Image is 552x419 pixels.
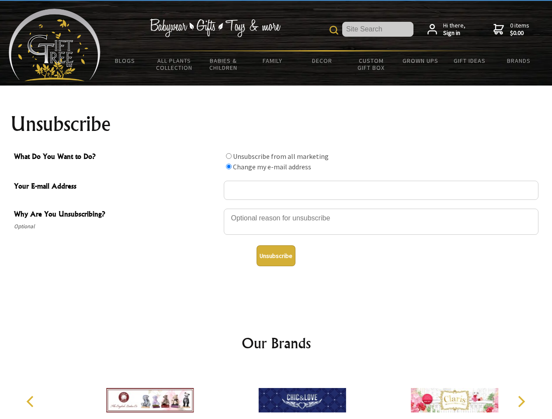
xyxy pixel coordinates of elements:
button: Next [511,392,531,411]
span: Your E-mail Address [14,181,219,193]
a: Grown Ups [396,52,445,70]
img: product search [330,26,338,34]
a: Gift Ideas [445,52,494,70]
a: Decor [297,52,347,70]
label: Change my e-mail address [233,162,311,171]
a: Family [248,52,298,70]
img: Babyware - Gifts - Toys and more... [9,9,101,81]
label: Unsubscribe from all marketing [233,152,329,161]
a: Custom Gift Box [347,52,396,77]
textarea: Why Are You Unsubscribing? [224,209,538,235]
h1: Unsubscribe [10,113,542,134]
img: Babywear - Gifts - Toys & more [149,19,281,37]
button: Unsubscribe [257,245,295,266]
input: What Do You Want to Do? [226,164,232,169]
span: Why Are You Unsubscribing? [14,209,219,221]
button: Previous [22,392,41,411]
span: Optional [14,221,219,232]
span: What Do You Want to Do? [14,151,219,164]
strong: $0.00 [510,29,529,37]
a: All Plants Collection [150,52,199,77]
a: Babies & Children [199,52,248,77]
a: BLOGS [101,52,150,70]
a: Brands [494,52,544,70]
input: Your E-mail Address [224,181,538,200]
h2: Our Brands [17,333,535,354]
span: 0 items [510,21,529,37]
input: Site Search [342,22,413,37]
a: Hi there,Sign in [427,22,465,37]
input: What Do You Want to Do? [226,153,232,159]
a: 0 items$0.00 [493,22,529,37]
span: Hi there, [443,22,465,37]
strong: Sign in [443,29,465,37]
